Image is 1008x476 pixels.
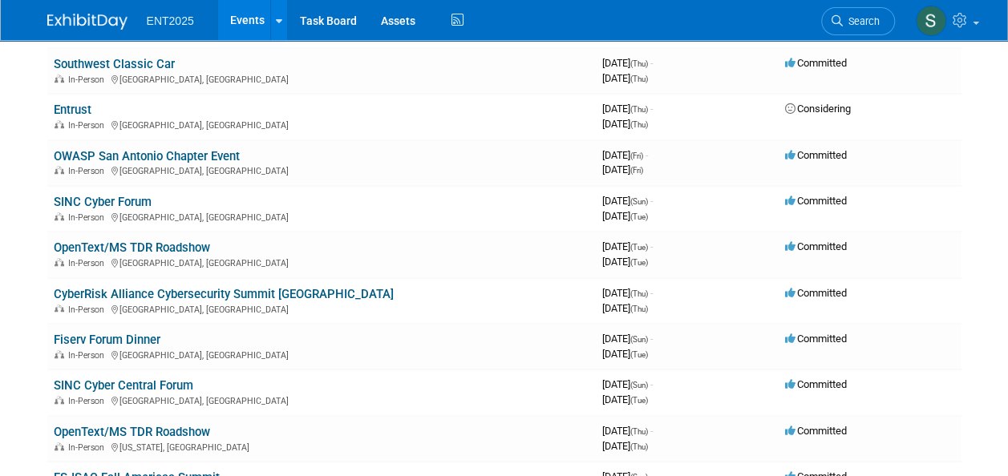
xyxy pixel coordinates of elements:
span: [DATE] [602,210,648,222]
span: Considering [785,103,851,115]
span: (Thu) [630,289,648,298]
span: Committed [785,149,847,161]
span: (Thu) [630,120,648,129]
img: In-Person Event [55,350,64,358]
span: (Tue) [630,396,648,405]
span: In-Person [68,396,109,406]
span: - [650,195,653,207]
span: [DATE] [602,393,648,405]
span: Committed [785,287,847,299]
span: (Thu) [630,442,648,451]
span: - [650,103,653,115]
span: (Thu) [630,59,648,68]
div: [US_STATE], [GEOGRAPHIC_DATA] [54,440,589,453]
span: Committed [785,240,847,252]
div: [GEOGRAPHIC_DATA], [GEOGRAPHIC_DATA] [54,210,589,223]
span: (Tue) [630,258,648,267]
span: Committed [785,425,847,437]
span: [DATE] [602,163,643,175]
a: Entrust [54,103,91,117]
span: In-Person [68,75,109,85]
span: (Tue) [630,350,648,359]
span: [DATE] [602,440,648,452]
div: [GEOGRAPHIC_DATA], [GEOGRAPHIC_DATA] [54,118,589,131]
span: [DATE] [602,72,648,84]
span: [DATE] [602,287,653,299]
a: Southwest Classic Car [54,57,175,71]
span: [DATE] [602,348,648,360]
a: Fiserv Forum Dinner [54,333,160,347]
span: In-Person [68,305,109,315]
span: - [650,425,653,437]
span: [DATE] [602,118,648,130]
span: [DATE] [602,425,653,437]
span: Committed [785,195,847,207]
span: (Fri) [630,166,643,175]
span: [DATE] [602,378,653,390]
span: (Tue) [630,243,648,252]
span: - [650,287,653,299]
span: Committed [785,57,847,69]
a: Search [821,7,895,35]
a: SINC Cyber Forum [54,195,152,209]
span: [DATE] [602,149,648,161]
img: In-Person Event [55,120,64,128]
a: SINC Cyber Central Forum [54,378,193,393]
span: [DATE] [602,256,648,268]
span: Committed [785,333,847,345]
a: OpenText/MS TDR Roadshow [54,425,210,439]
span: - [650,240,653,252]
span: (Sun) [630,197,648,206]
span: (Thu) [630,105,648,114]
div: [GEOGRAPHIC_DATA], [GEOGRAPHIC_DATA] [54,256,589,268]
img: In-Person Event [55,258,64,266]
span: [DATE] [602,240,653,252]
span: In-Person [68,442,109,453]
a: CyberRisk Alliance Cybersecurity Summit [GEOGRAPHIC_DATA] [54,287,394,301]
img: Stephanie Silva [916,6,946,36]
a: OWASP San Antonio Chapter Event [54,149,240,163]
span: - [646,149,648,161]
a: OpenText/MS TDR Roadshow [54,240,210,255]
span: (Thu) [630,75,648,83]
span: (Sun) [630,381,648,389]
span: [DATE] [602,333,653,345]
span: (Tue) [630,212,648,221]
img: In-Person Event [55,212,64,220]
span: In-Person [68,258,109,268]
span: [DATE] [602,195,653,207]
span: - [650,57,653,69]
img: In-Person Event [55,396,64,404]
span: In-Person [68,166,109,176]
span: (Thu) [630,305,648,313]
span: - [650,378,653,390]
img: In-Person Event [55,75,64,83]
div: [GEOGRAPHIC_DATA], [GEOGRAPHIC_DATA] [54,393,589,406]
span: In-Person [68,212,109,223]
div: [GEOGRAPHIC_DATA], [GEOGRAPHIC_DATA] [54,302,589,315]
span: In-Person [68,350,109,361]
span: (Thu) [630,427,648,436]
img: In-Person Event [55,166,64,174]
span: Search [843,15,880,27]
span: [DATE] [602,302,648,314]
img: In-Person Event [55,305,64,313]
div: [GEOGRAPHIC_DATA], [GEOGRAPHIC_DATA] [54,163,589,176]
span: ENT2025 [147,14,194,27]
div: [GEOGRAPHIC_DATA], [GEOGRAPHIC_DATA] [54,72,589,85]
span: (Sun) [630,335,648,344]
img: ExhibitDay [47,14,128,30]
span: (Fri) [630,151,643,160]
span: [DATE] [602,103,653,115]
span: [DATE] [602,57,653,69]
span: Committed [785,378,847,390]
img: In-Person Event [55,442,64,450]
span: In-Person [68,120,109,131]
div: [GEOGRAPHIC_DATA], [GEOGRAPHIC_DATA] [54,348,589,361]
span: - [650,333,653,345]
